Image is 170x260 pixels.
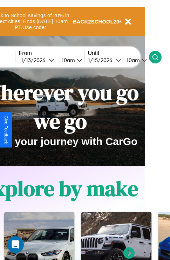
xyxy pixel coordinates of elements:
div: Give Feedback [4,116,8,144]
label: From [19,50,84,56]
div: 1 / 15 / 2026 [88,57,116,63]
label: Until [88,50,149,56]
button: 10am [56,56,84,64]
div: 1 / 13 / 2026 [21,57,49,63]
div: 10am [58,57,77,63]
div: Open Intercom Messenger [7,236,24,253]
div: 10am [123,57,142,63]
b: BACK2SCHOOL20 [73,19,120,25]
button: 10am [121,56,149,64]
button: 1/13/2026 [19,56,56,64]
